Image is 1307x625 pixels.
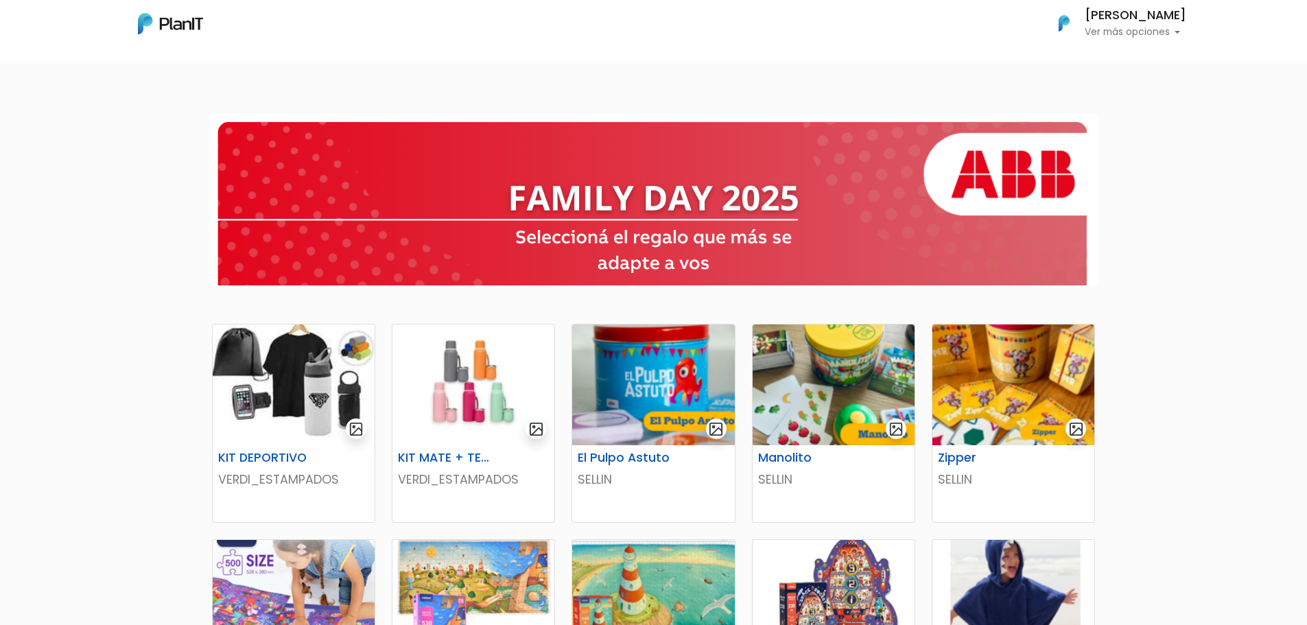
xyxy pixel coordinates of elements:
a: gallery-light Manolito SELLIN [752,324,915,523]
img: thumb_Captura_de_pantalla_2025-07-29_104833.png [753,325,915,445]
img: thumb_WhatsApp_Image_2025-05-26_at_09.52.07.jpeg [213,325,375,445]
a: gallery-light KIT MATE + TERMO VERDI_ESTAMPADOS [392,324,555,523]
img: gallery-light [528,421,544,437]
h6: El Pulpo Astuto [569,451,681,465]
img: PlanIt Logo [1049,8,1079,38]
img: gallery-light [888,421,904,437]
img: gallery-light [708,421,724,437]
img: thumb_2000___2000-Photoroom_-_2025-07-02T103351.963.jpg [392,325,554,445]
img: gallery-light [349,421,364,437]
h6: Zipper [930,451,1041,465]
a: gallery-light El Pulpo Astuto SELLIN [572,324,735,523]
p: Ver más opciones [1085,27,1186,37]
h6: [PERSON_NAME] [1085,10,1186,22]
p: VERDI_ESTAMPADOS [398,471,549,488]
a: gallery-light KIT DEPORTIVO VERDI_ESTAMPADOS [212,324,375,523]
p: SELLIN [938,471,1089,488]
h6: Manolito [750,451,862,465]
p: VERDI_ESTAMPADOS [218,471,369,488]
img: thumb_Captura_de_pantalla_2025-07-29_101456.png [572,325,734,445]
h6: KIT MATE + TERMO [390,451,502,465]
button: PlanIt Logo [PERSON_NAME] Ver más opciones [1041,5,1186,41]
p: SELLIN [758,471,909,488]
a: gallery-light Zipper SELLIN [932,324,1095,523]
p: SELLIN [578,471,729,488]
img: thumb_Captura_de_pantalla_2025-07-29_105257.png [932,325,1094,445]
h6: KIT DEPORTIVO [210,451,322,465]
img: gallery-light [1068,421,1084,437]
img: PlanIt Logo [138,13,203,34]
